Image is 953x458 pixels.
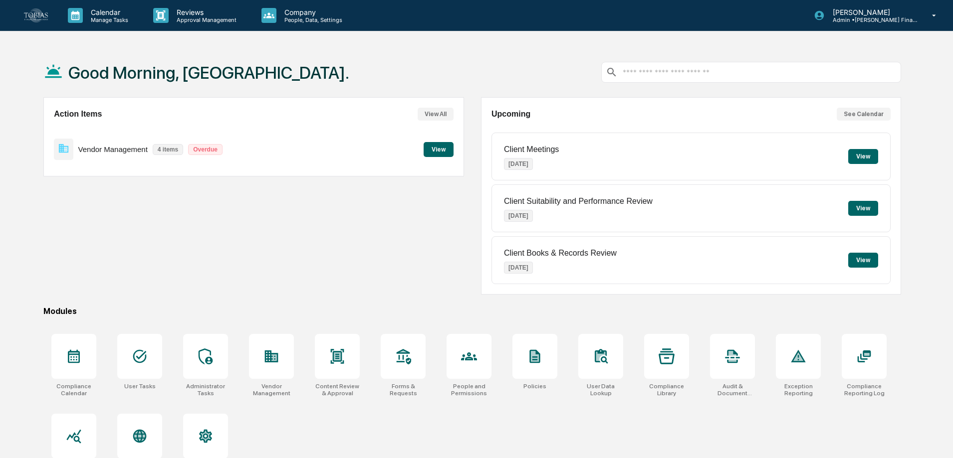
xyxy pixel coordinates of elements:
[848,253,878,268] button: View
[848,149,878,164] button: View
[83,16,133,23] p: Manage Tasks
[54,110,102,119] h2: Action Items
[504,197,653,206] p: Client Suitability and Performance Review
[51,383,96,397] div: Compliance Calendar
[188,144,223,155] p: Overdue
[523,383,546,390] div: Policies
[124,383,156,390] div: User Tasks
[78,145,148,153] p: Vendor Management
[825,16,918,23] p: Admin • [PERSON_NAME] Financial Advisors
[504,249,617,258] p: Client Books & Records Review
[504,210,533,222] p: [DATE]
[504,262,533,274] p: [DATE]
[418,108,454,121] button: View All
[276,8,347,16] p: Company
[68,63,349,83] h1: Good Morning, [GEOGRAPHIC_DATA].
[504,158,533,170] p: [DATE]
[776,383,821,397] div: Exception Reporting
[24,8,48,22] img: logo
[276,16,347,23] p: People, Data, Settings
[848,201,878,216] button: View
[491,110,530,119] h2: Upcoming
[644,383,689,397] div: Compliance Library
[842,383,887,397] div: Compliance Reporting Log
[504,145,559,154] p: Client Meetings
[447,383,491,397] div: People and Permissions
[169,8,241,16] p: Reviews
[825,8,918,16] p: [PERSON_NAME]
[153,144,183,155] p: 4 items
[424,142,454,157] button: View
[43,306,901,316] div: Modules
[249,383,294,397] div: Vendor Management
[578,383,623,397] div: User Data Lookup
[83,8,133,16] p: Calendar
[424,144,454,153] a: View
[169,16,241,23] p: Approval Management
[710,383,755,397] div: Audit & Document Logs
[315,383,360,397] div: Content Review & Approval
[183,383,228,397] div: Administrator Tasks
[837,108,891,121] button: See Calendar
[381,383,426,397] div: Forms & Requests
